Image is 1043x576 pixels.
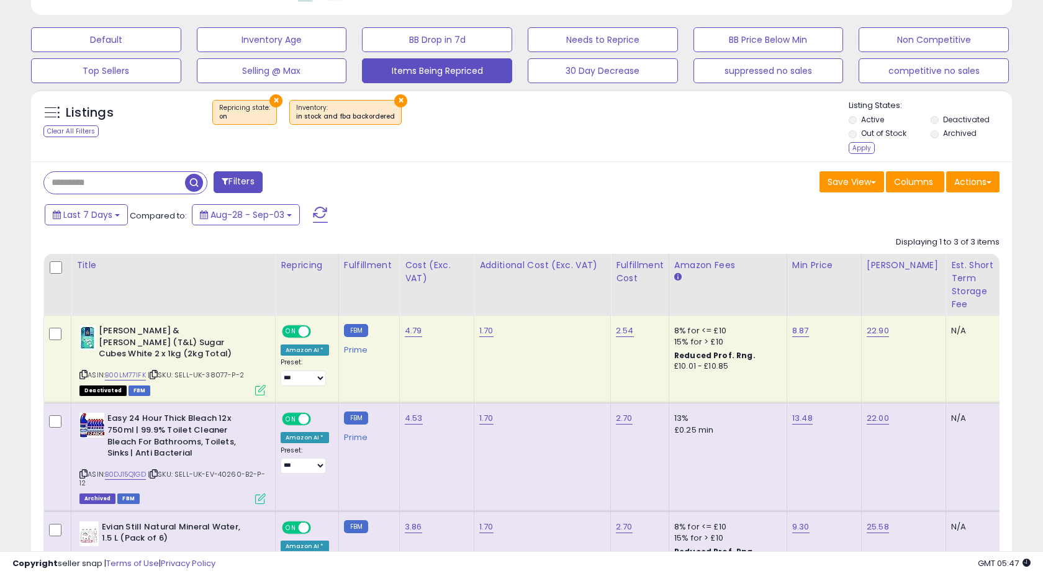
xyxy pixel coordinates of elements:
[674,272,682,283] small: Amazon Fees.
[45,204,128,225] button: Last 7 Days
[283,414,299,425] span: ON
[405,325,422,337] a: 4.79
[79,521,99,546] img: 415194YWkpL._SL40_.jpg
[105,469,146,480] a: B0DJ15Q1GD
[281,432,329,443] div: Amazon AI *
[405,412,423,425] a: 4.53
[107,413,258,462] b: Easy 24 Hour Thick Bleach 12x 750ml | 99.9% Toilet Cleaner Bleach For Bathrooms, Toilets, Sinks |...
[269,94,282,107] button: ×
[344,324,368,337] small: FBM
[344,412,368,425] small: FBM
[867,325,889,337] a: 22.90
[130,210,187,222] span: Compared to:
[978,557,1031,569] span: 2025-09-12 05:47 GMT
[79,413,104,438] img: 51ZUUqHNOpL._SL40_.jpg
[859,27,1009,52] button: Non Competitive
[281,358,329,386] div: Preset:
[394,94,407,107] button: ×
[148,370,244,380] span: | SKU: SELL-UK-38077-P-2
[309,522,329,533] span: OFF
[43,125,99,137] div: Clear All Filters
[362,27,512,52] button: BB Drop in 7d
[943,128,977,138] label: Archived
[946,171,1000,192] button: Actions
[405,259,469,285] div: Cost (Exc. VAT)
[479,325,494,337] a: 1.70
[76,259,270,272] div: Title
[674,521,777,533] div: 8% for <= £10
[197,27,347,52] button: Inventory Age
[861,128,906,138] label: Out of Stock
[344,259,394,272] div: Fulfillment
[117,493,140,504] span: FBM
[283,326,299,337] span: ON
[219,103,270,122] span: Repricing state :
[674,325,777,336] div: 8% for <= £10
[674,413,777,424] div: 13%
[63,209,112,221] span: Last 7 Days
[296,103,395,122] span: Inventory :
[951,325,992,336] div: N/A
[79,413,266,502] div: ASIN:
[281,446,329,474] div: Preset:
[479,521,494,533] a: 1.70
[197,58,347,83] button: Selling @ Max
[79,385,127,396] span: All listings that are unavailable for purchase on Amazon for any reason other than out-of-stock
[867,412,889,425] a: 22.00
[309,414,329,425] span: OFF
[528,58,678,83] button: 30 Day Decrease
[819,171,884,192] button: Save View
[296,112,395,121] div: in stock and fba backordered
[405,521,422,533] a: 3.86
[886,171,944,192] button: Columns
[674,259,782,272] div: Amazon Fees
[674,336,777,348] div: 15% for > £10
[894,176,933,188] span: Columns
[99,325,250,363] b: [PERSON_NAME] & [PERSON_NAME] (T&L) Sugar Cubes White 2 x 1kg (2kg Total)
[951,521,992,533] div: N/A
[79,325,96,350] img: 41NHa2XXiCL._SL40_.jpg
[12,558,215,570] div: seller snap | |
[616,521,633,533] a: 2.70
[31,27,181,52] button: Default
[616,412,633,425] a: 2.70
[849,100,1011,112] p: Listing States:
[105,370,146,380] a: B00LM77IFK
[479,412,494,425] a: 1.70
[867,521,889,533] a: 25.58
[616,259,664,285] div: Fulfillment Cost
[281,259,333,272] div: Repricing
[479,259,605,272] div: Additional Cost (Exc. VAT)
[66,104,114,122] h5: Listings
[792,259,856,272] div: Min Price
[792,521,810,533] a: 9.30
[849,142,875,154] div: Apply
[283,522,299,533] span: ON
[344,428,390,443] div: Prime
[528,27,678,52] button: Needs to Reprice
[129,385,151,396] span: FBM
[192,204,300,225] button: Aug-28 - Sep-03
[674,533,777,544] div: 15% for > £10
[161,557,215,569] a: Privacy Policy
[309,326,329,337] span: OFF
[943,114,990,125] label: Deactivated
[693,27,844,52] button: BB Price Below Min
[79,493,115,504] span: Listings that have been deleted from Seller Central
[861,114,884,125] label: Active
[792,412,813,425] a: 13.48
[106,557,159,569] a: Terms of Use
[674,361,777,372] div: £10.01 - £10.85
[859,58,1009,83] button: competitive no sales
[693,58,844,83] button: suppressed no sales
[281,344,329,356] div: Amazon AI *
[616,325,634,337] a: 2.54
[362,58,512,83] button: Items Being Repriced
[951,413,992,424] div: N/A
[896,236,1000,248] div: Displaying 1 to 3 of 3 items
[344,520,368,533] small: FBM
[102,521,253,547] b: Evian Still Natural Mineral Water, 1.5 L (Pack of 6)
[674,350,756,361] b: Reduced Prof. Rng.
[210,209,284,221] span: Aug-28 - Sep-03
[867,259,941,272] div: [PERSON_NAME]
